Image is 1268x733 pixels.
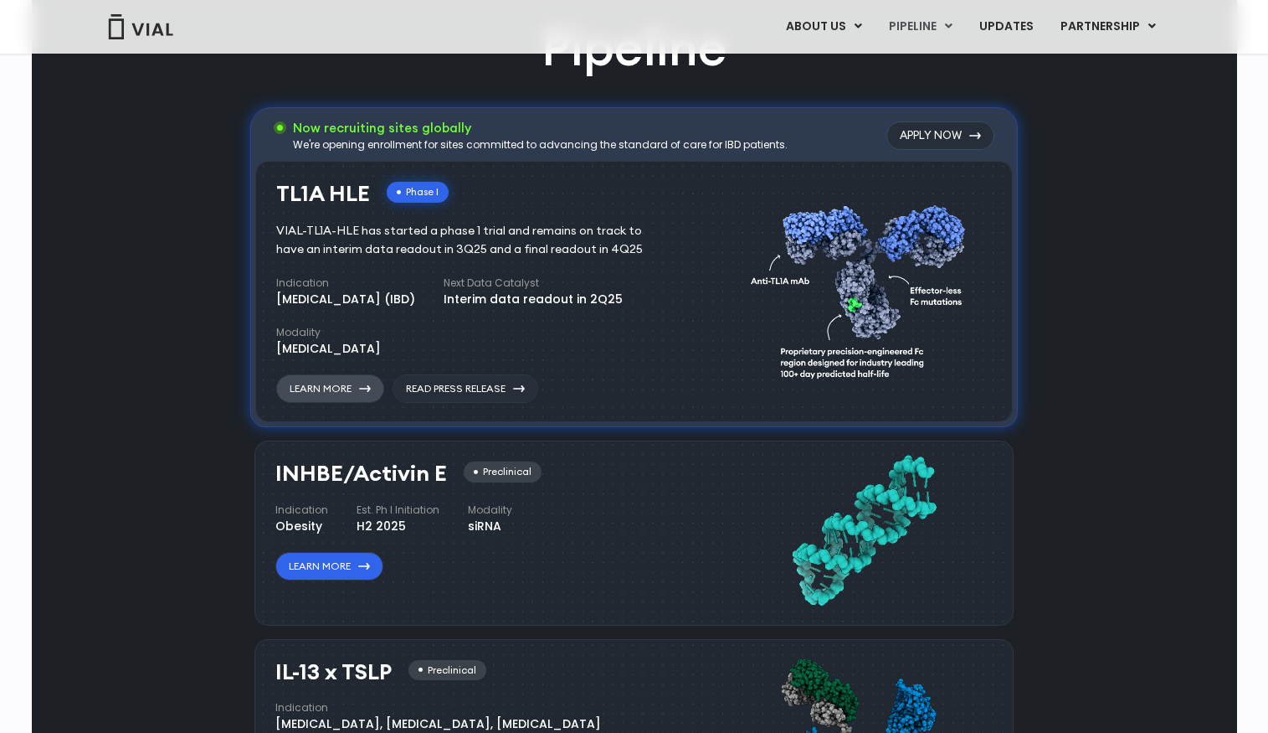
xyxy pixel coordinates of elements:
h3: TL1A HLE [276,182,370,206]
img: Vial Logo [107,14,174,39]
div: [MEDICAL_DATA] (IBD) [276,291,415,308]
h4: Indication [276,276,415,291]
a: UPDATES [966,13,1046,41]
a: Apply Now [886,121,994,150]
a: ABOUT USMenu Toggle [773,13,875,41]
div: VIAL-TL1A-HLE has started a phase 1 trial and remains on track to have an interim data readout in... [276,222,667,259]
h4: Indication [275,503,328,518]
h4: Indication [275,700,601,715]
a: Learn More [275,552,383,581]
a: Learn More [276,374,384,403]
div: Preclinical [408,660,486,681]
a: PIPELINEMenu Toggle [875,13,965,41]
div: We're opening enrollment for sites committed to advancing the standard of care for IBD patients. [293,137,788,152]
div: Obesity [275,518,328,535]
div: Preclinical [464,462,542,483]
h3: INHBE/Activin E [275,462,447,486]
h3: IL-13 x TSLP [275,660,392,684]
div: Interim data readout in 2Q25 [444,291,623,308]
h4: Est. Ph I Initiation [357,503,439,518]
div: Phase I [387,182,449,203]
h4: Next Data Catalyst [444,276,623,291]
h4: Modality [276,325,381,340]
div: H2 2025 [357,518,439,535]
h3: Now recruiting sites globally [293,119,788,137]
a: PARTNERSHIPMenu Toggle [1047,13,1169,41]
a: Read Press Release [393,374,538,403]
h4: Modality [468,503,512,518]
div: [MEDICAL_DATA], [MEDICAL_DATA], [MEDICAL_DATA] [275,715,601,733]
img: TL1A antibody diagram. [751,173,975,404]
div: siRNA [468,518,512,535]
div: [MEDICAL_DATA] [276,340,381,358]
